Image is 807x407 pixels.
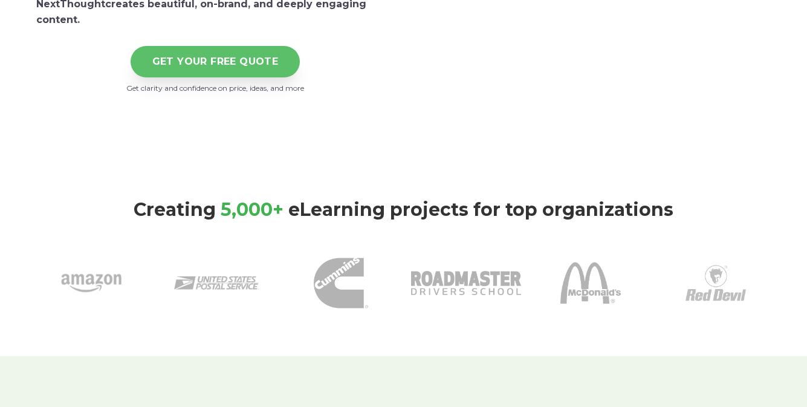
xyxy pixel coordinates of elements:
[174,241,259,325] img: USPS
[232,198,284,221] span: ,000+
[131,46,300,77] a: GET YOUR FREE QUOTE
[411,228,522,339] img: Roadmaster
[685,253,746,313] img: Red Devil
[221,198,232,221] span: 5
[560,253,621,313] img: McDonalds 1
[36,199,771,221] h3: Creating eLearning projects for top organizations
[61,253,122,313] img: amazon-1
[314,256,368,310] img: Cummins
[126,83,304,93] span: Get clarity and confidence on price, ideas, and more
